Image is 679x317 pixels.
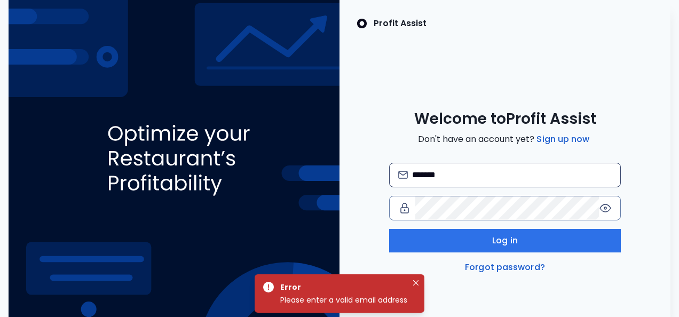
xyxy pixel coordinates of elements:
span: Log in [492,234,518,247]
a: Forgot password? [463,261,547,274]
a: Sign up now [534,133,591,146]
div: Please enter a valid email address [280,294,407,306]
button: Close [409,276,422,289]
button: Log in [389,229,621,252]
img: email [398,171,408,179]
span: Welcome to Profit Assist [414,109,596,129]
span: Don't have an account yet? [418,133,591,146]
p: Profit Assist [374,17,427,30]
div: Error [280,281,403,294]
img: SpotOn Logo [357,17,367,30]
